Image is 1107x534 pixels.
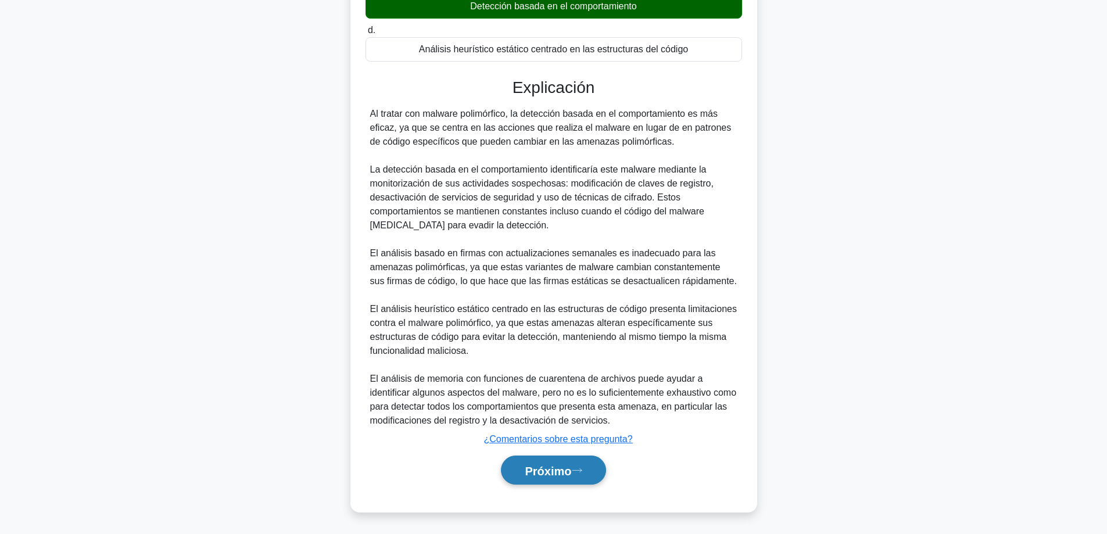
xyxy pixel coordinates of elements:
[370,374,737,425] font: El análisis de memoria con funciones de cuarentena de archivos puede ayudar a identificar algunos...
[419,44,688,54] font: Análisis heurístico estático centrado en las estructuras del código
[513,78,595,96] font: Explicación
[370,164,714,230] font: La detección basada en el comportamiento identificaría este malware mediante la monitorización de...
[370,248,737,286] font: El análisis basado en firmas con actualizaciones semanales es inadecuado para las amenazas polimó...
[370,109,732,146] font: Al tratar con malware polimórfico, la detección basada en el comportamiento es más eficaz, ya que...
[370,304,737,356] font: El análisis heurístico estático centrado en las estructuras de código presenta limitaciones contr...
[501,456,606,485] button: Próximo
[483,434,632,444] a: ¿Comentarios sobre esta pregunta?
[368,25,375,35] font: d.
[525,464,571,477] font: Próximo
[470,1,636,11] font: Detección basada en el comportamiento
